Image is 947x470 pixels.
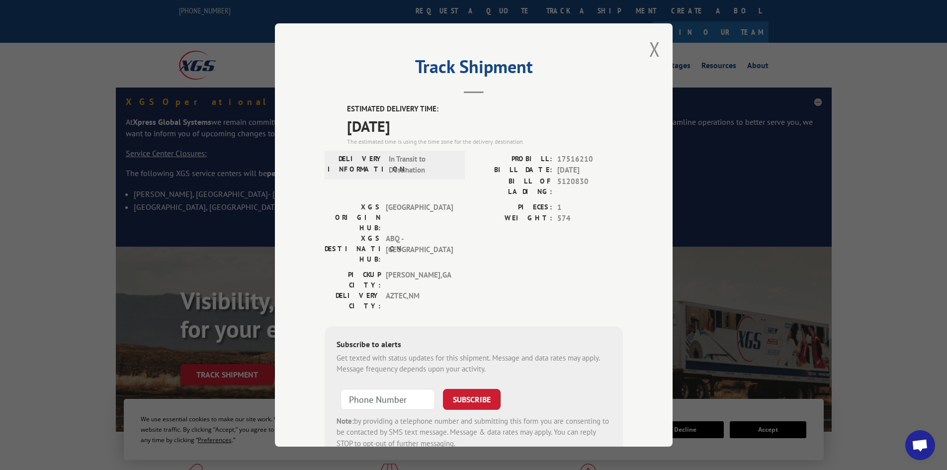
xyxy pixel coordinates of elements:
[337,353,611,375] div: Get texted with status updates for this shipment. Message and data rates may apply. Message frequ...
[347,103,623,115] label: ESTIMATED DELIVERY TIME:
[557,213,623,224] span: 574
[347,115,623,137] span: [DATE]
[325,290,381,311] label: DELIVERY CITY:
[474,154,552,165] label: PROBILL:
[325,270,381,290] label: PICKUP CITY:
[325,233,381,265] label: XGS DESTINATION HUB:
[557,202,623,213] span: 1
[557,176,623,197] span: 5120830
[474,176,552,197] label: BILL OF LADING:
[386,233,453,265] span: ABQ - [GEOGRAPHIC_DATA]
[389,154,456,176] span: In Transit to Destination
[905,430,935,460] a: Open chat
[386,202,453,233] span: [GEOGRAPHIC_DATA]
[557,154,623,165] span: 17516210
[328,154,384,176] label: DELIVERY INFORMATION:
[347,137,623,146] div: The estimated time is using the time zone for the delivery destination.
[337,416,611,450] div: by providing a telephone number and submitting this form you are consenting to be contacted by SM...
[443,389,501,410] button: SUBSCRIBE
[325,60,623,79] h2: Track Shipment
[557,165,623,176] span: [DATE]
[386,290,453,311] span: AZTEC , NM
[474,165,552,176] label: BILL DATE:
[386,270,453,290] span: [PERSON_NAME] , GA
[337,338,611,353] div: Subscribe to alerts
[341,389,435,410] input: Phone Number
[337,416,354,426] strong: Note:
[474,213,552,224] label: WEIGHT:
[649,36,660,62] button: Close modal
[474,202,552,213] label: PIECES:
[325,202,381,233] label: XGS ORIGIN HUB:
